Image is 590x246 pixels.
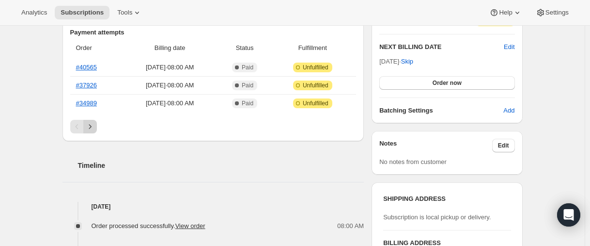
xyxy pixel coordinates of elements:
[379,42,504,52] h2: NEXT BILLING DATE
[111,6,148,19] button: Tools
[337,221,364,231] span: 08:00 AM
[70,28,357,37] h2: Payment attempts
[242,99,253,107] span: Paid
[76,99,97,107] a: #34989
[303,99,328,107] span: Unfulfilled
[401,57,413,66] span: Skip
[78,161,364,170] h2: Timeline
[76,64,97,71] a: #40565
[61,9,104,16] span: Subscriptions
[242,64,253,71] span: Paid
[497,103,520,118] button: Add
[379,58,413,65] span: [DATE] ·
[383,213,491,221] span: Subscription is local pickup or delivery.
[55,6,109,19] button: Subscriptions
[379,158,447,165] span: No notes from customer
[70,120,357,133] nav: Pagination
[275,43,350,53] span: Fulfillment
[62,202,364,212] h4: [DATE]
[383,194,511,204] h3: SHIPPING ADDRESS
[545,9,569,16] span: Settings
[220,43,269,53] span: Status
[242,82,253,89] span: Paid
[483,6,528,19] button: Help
[379,139,492,152] h3: Notes
[303,64,328,71] span: Unfulfilled
[498,142,509,149] span: Edit
[175,222,205,230] a: View order
[395,54,419,69] button: Skip
[76,82,97,89] a: #37926
[499,9,512,16] span: Help
[433,79,462,87] span: Order now
[125,81,215,90] span: [DATE] · 08:00 AM
[92,222,205,230] span: Order processed successfully.
[21,9,47,16] span: Analytics
[125,98,215,108] span: [DATE] · 08:00 AM
[16,6,53,19] button: Analytics
[379,76,514,90] button: Order now
[125,63,215,72] span: [DATE] · 08:00 AM
[70,37,123,59] th: Order
[492,139,515,152] button: Edit
[379,106,503,115] h6: Batching Settings
[83,120,97,133] button: Next
[125,43,215,53] span: Billing date
[557,203,580,227] div: Open Intercom Messenger
[504,42,514,52] button: Edit
[503,106,514,115] span: Add
[117,9,132,16] span: Tools
[303,82,328,89] span: Unfulfilled
[530,6,574,19] button: Settings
